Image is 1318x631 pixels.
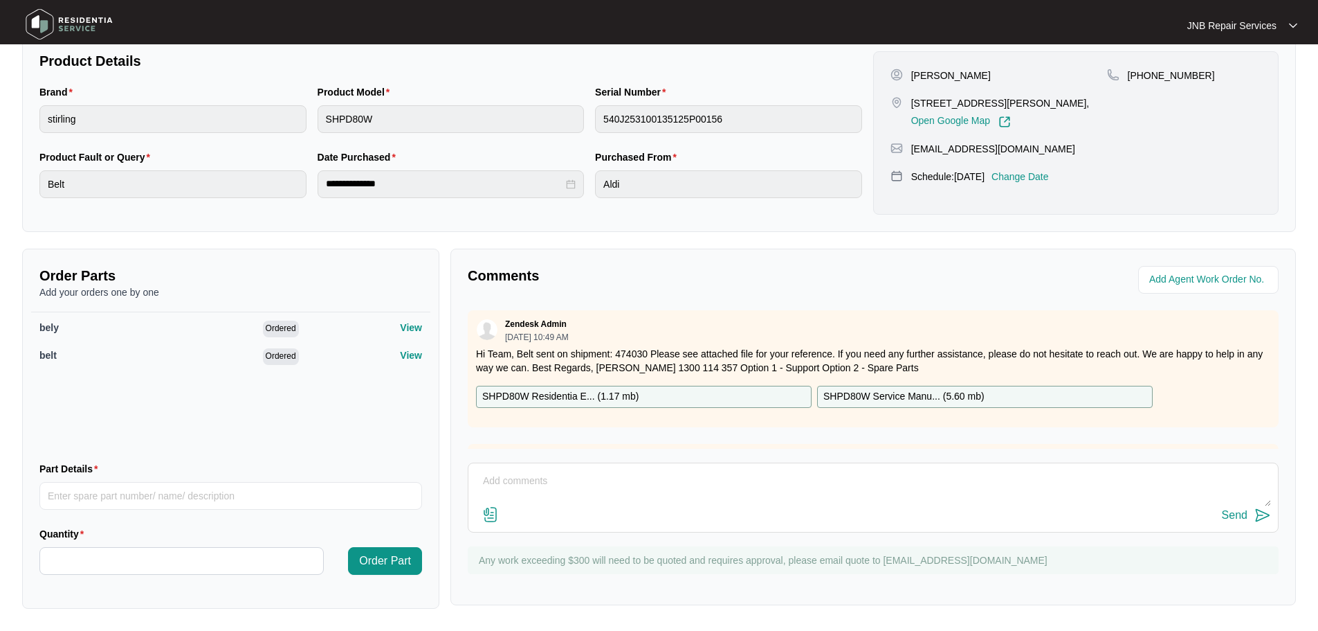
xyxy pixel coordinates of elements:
[359,553,411,569] span: Order Part
[911,170,985,184] p: Schedule: [DATE]
[911,69,991,82] p: [PERSON_NAME]
[39,322,59,333] span: bely
[39,51,862,71] p: Product Details
[39,462,104,476] label: Part Details
[348,547,422,575] button: Order Part
[890,96,903,109] img: map-pin
[482,389,639,405] p: SHPD80W Residentia E... ( 1.17 mb )
[1128,69,1215,82] p: [PHONE_NUMBER]
[595,170,862,198] input: Purchased From
[991,170,1049,184] p: Change Date
[911,96,1090,110] p: [STREET_ADDRESS][PERSON_NAME],
[39,170,306,198] input: Product Fault or Query
[823,389,985,405] p: SHPD80W Service Manu... ( 5.60 mb )
[39,150,156,164] label: Product Fault or Query
[318,105,585,133] input: Product Model
[911,116,1011,128] a: Open Google Map
[39,266,422,285] p: Order Parts
[39,105,306,133] input: Brand
[477,319,497,340] img: user.svg
[1187,19,1276,33] p: JNB Repair Services
[400,348,422,362] p: View
[1222,506,1271,525] button: Send
[479,553,1272,567] p: Any work exceeding $300 will need to be quoted and requires approval, please email quote to [EMAI...
[1222,509,1247,522] div: Send
[890,170,903,182] img: map-pin
[263,321,299,337] span: Ordered
[998,116,1011,128] img: Link-External
[39,527,89,541] label: Quantity
[476,347,1270,375] p: Hi Team, Belt sent on shipment: 474030 Please see attached file for your reference. If you need a...
[890,69,903,81] img: user-pin
[911,142,1075,156] p: [EMAIL_ADDRESS][DOMAIN_NAME]
[505,319,567,330] p: Zendesk Admin
[39,85,78,99] label: Brand
[40,548,323,574] input: Quantity
[890,142,903,154] img: map-pin
[505,333,569,341] p: [DATE] 10:49 AM
[318,150,401,164] label: Date Purchased
[1289,22,1297,29] img: dropdown arrow
[1149,272,1270,288] input: Add Agent Work Order No.
[595,105,862,133] input: Serial Number
[595,150,682,164] label: Purchased From
[318,85,396,99] label: Product Model
[468,266,863,285] p: Comments
[1254,507,1271,524] img: send-icon.svg
[39,350,57,361] span: belt
[326,177,564,191] input: Date Purchased
[400,321,422,335] p: View
[595,85,671,99] label: Serial Number
[482,506,499,523] img: file-attachment-doc.svg
[263,348,299,365] span: Ordered
[1107,69,1119,81] img: map-pin
[39,285,422,299] p: Add your orders one by one
[39,482,422,510] input: Part Details
[21,3,118,45] img: residentia service logo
